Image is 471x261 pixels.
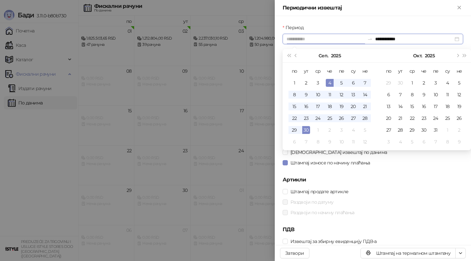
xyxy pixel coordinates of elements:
[302,91,310,99] div: 9
[290,91,298,99] div: 8
[292,49,300,62] button: Претходни месец (PageUp)
[349,126,357,134] div: 4
[453,124,465,136] td: 2025-11-02
[455,4,463,12] button: Close
[361,114,369,122] div: 28
[338,126,345,134] div: 3
[430,77,442,89] td: 2025-10-03
[288,149,390,156] span: [DEMOGRAPHIC_DATA] извештај по данима
[359,89,371,101] td: 2025-09-14
[418,65,430,77] th: че
[420,138,428,146] div: 6
[314,103,322,110] div: 17
[367,36,373,42] span: to
[338,138,345,146] div: 10
[312,65,324,77] th: ср
[385,79,392,87] div: 29
[413,49,422,62] button: Изабери месец
[420,103,428,110] div: 16
[288,77,300,89] td: 2025-09-01
[347,77,359,89] td: 2025-09-06
[420,114,428,122] div: 23
[324,112,336,124] td: 2025-09-25
[383,65,394,77] th: по
[455,114,463,122] div: 26
[314,114,322,122] div: 24
[287,35,365,43] input: Период
[300,112,312,124] td: 2025-09-23
[406,136,418,148] td: 2025-11-05
[455,103,463,110] div: 19
[406,124,418,136] td: 2025-10-29
[288,198,336,206] span: Раздвоји по датуму
[312,112,324,124] td: 2025-09-24
[288,112,300,124] td: 2025-09-22
[418,112,430,124] td: 2025-10-23
[326,79,334,87] div: 4
[302,79,310,87] div: 2
[394,124,406,136] td: 2025-10-28
[359,124,371,136] td: 2025-10-05
[420,91,428,99] div: 9
[394,136,406,148] td: 2025-11-04
[290,79,298,87] div: 1
[290,114,298,122] div: 22
[432,79,440,87] div: 3
[300,124,312,136] td: 2025-09-30
[290,138,298,146] div: 6
[302,114,310,122] div: 23
[336,136,347,148] td: 2025-10-10
[312,124,324,136] td: 2025-10-01
[312,77,324,89] td: 2025-09-03
[300,89,312,101] td: 2025-09-09
[455,126,463,134] div: 2
[444,138,451,146] div: 8
[453,77,465,89] td: 2025-10-05
[394,77,406,89] td: 2025-09-30
[361,103,369,110] div: 21
[430,101,442,112] td: 2025-10-17
[331,49,341,62] button: Изабери годину
[430,136,442,148] td: 2025-11-07
[420,79,428,87] div: 2
[442,77,453,89] td: 2025-10-04
[283,4,455,12] div: Периодични извештај
[283,226,463,233] h5: ПДВ
[319,49,328,62] button: Изабери месец
[444,103,451,110] div: 18
[383,77,394,89] td: 2025-09-29
[394,101,406,112] td: 2025-10-14
[361,79,369,87] div: 7
[444,126,451,134] div: 1
[442,124,453,136] td: 2025-11-01
[347,89,359,101] td: 2025-09-13
[383,89,394,101] td: 2025-10-06
[324,124,336,136] td: 2025-10-02
[349,103,357,110] div: 20
[300,77,312,89] td: 2025-09-02
[300,136,312,148] td: 2025-10-07
[336,112,347,124] td: 2025-09-26
[406,77,418,89] td: 2025-10-01
[326,91,334,99] div: 11
[349,79,357,87] div: 6
[418,101,430,112] td: 2025-10-16
[406,112,418,124] td: 2025-10-22
[432,114,440,122] div: 24
[385,103,392,110] div: 13
[430,124,442,136] td: 2025-10-31
[361,126,369,134] div: 5
[360,248,456,258] button: Штампај на термалном штампачу
[408,91,416,99] div: 8
[442,136,453,148] td: 2025-11-08
[432,91,440,99] div: 10
[288,101,300,112] td: 2025-09-15
[385,91,392,99] div: 6
[349,91,357,99] div: 13
[418,124,430,136] td: 2025-10-30
[302,138,310,146] div: 7
[406,101,418,112] td: 2025-10-15
[288,209,357,216] span: Раздвоји по начину плаћања
[288,124,300,136] td: 2025-09-29
[453,65,465,77] th: не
